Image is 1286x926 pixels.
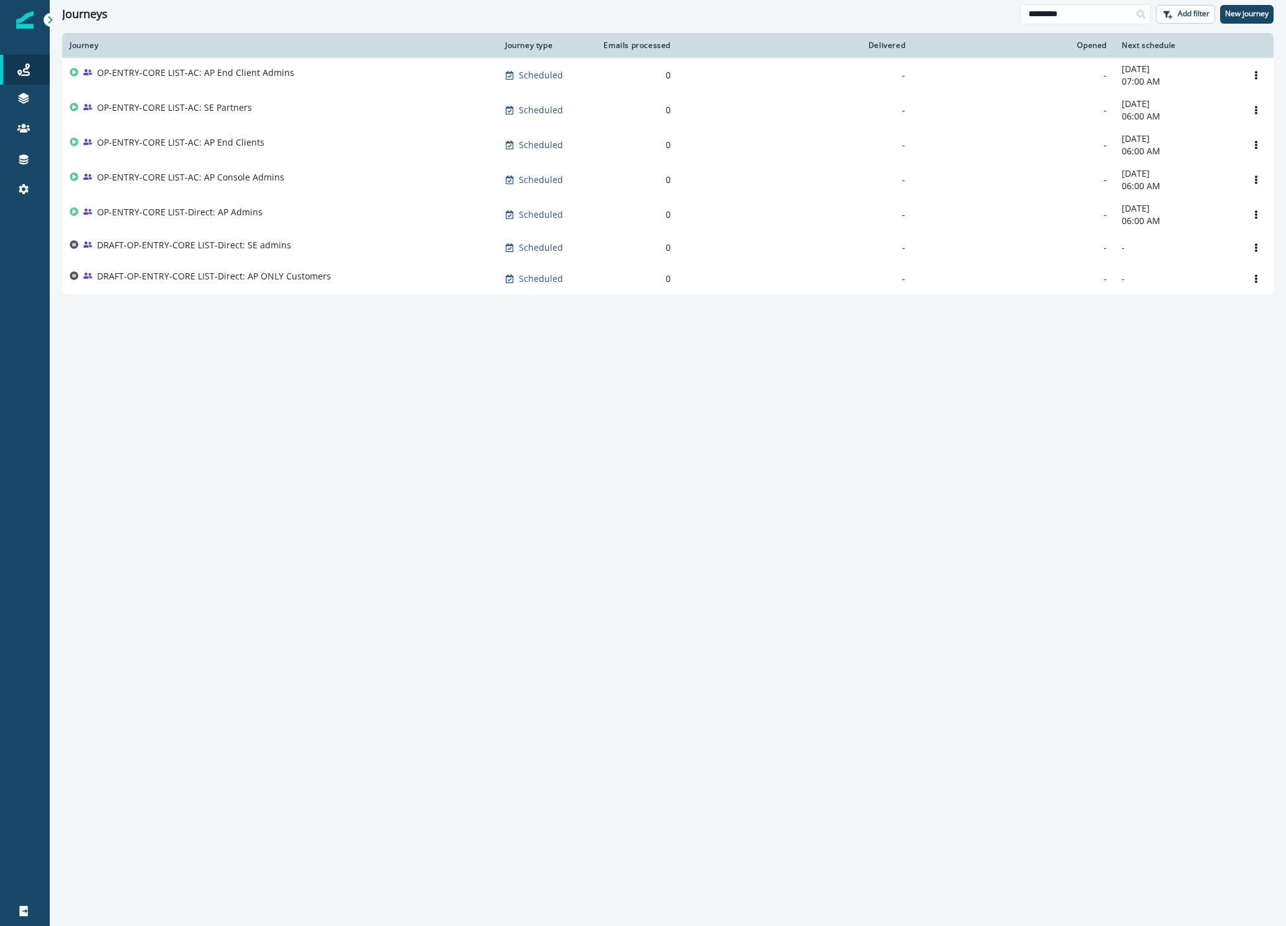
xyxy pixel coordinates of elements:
img: Inflection [16,11,34,29]
div: 0 [599,208,671,221]
div: Delivered [686,40,905,50]
p: Scheduled [519,139,563,151]
button: Options [1246,269,1266,288]
p: Scheduled [519,69,563,82]
p: OP-ENTRY-CORE LIST-Direct: AP Admins [97,206,263,218]
p: [DATE] [1122,133,1231,145]
div: 0 [599,139,671,151]
div: - [686,208,905,221]
p: - [1122,273,1231,285]
a: OP-ENTRY-CORE LIST-Direct: AP AdminsScheduled0--[DATE]06:00 AMOptions [62,197,1274,232]
p: DRAFT-OP-ENTRY-CORE LIST-Direct: SE admins [97,239,291,251]
div: - [686,139,905,151]
button: Options [1246,101,1266,119]
div: - [920,241,1107,254]
button: Options [1246,238,1266,257]
button: Options [1246,171,1266,189]
p: [DATE] [1122,98,1231,110]
div: - [686,104,905,116]
div: - [920,174,1107,186]
a: DRAFT-OP-ENTRY-CORE LIST-Direct: AP ONLY CustomersScheduled0---Options [62,263,1274,294]
p: 06:00 AM [1122,180,1231,192]
a: OP-ENTRY-CORE LIST-AC: AP End Client AdminsScheduled0--[DATE]07:00 AMOptions [62,58,1274,93]
p: New journey [1225,9,1269,18]
p: DRAFT-OP-ENTRY-CORE LIST-Direct: AP ONLY Customers [97,270,331,283]
p: [DATE] [1122,63,1231,75]
button: New journey [1220,5,1274,24]
p: OP-ENTRY-CORE LIST-AC: SE Partners [97,101,252,114]
p: 07:00 AM [1122,75,1231,88]
div: 0 [599,174,671,186]
button: Add filter [1156,5,1215,24]
p: OP-ENTRY-CORE LIST-AC: AP End Clients [97,136,264,149]
p: Scheduled [519,273,563,285]
div: Next schedule [1122,40,1231,50]
a: OP-ENTRY-CORE LIST-AC: AP Console AdminsScheduled0--[DATE]06:00 AMOptions [62,162,1274,197]
a: OP-ENTRY-CORE LIST-AC: SE PartnersScheduled0--[DATE]06:00 AMOptions [62,93,1274,128]
button: Options [1246,205,1266,224]
div: - [920,208,1107,221]
p: OP-ENTRY-CORE LIST-AC: AP End Client Admins [97,67,294,79]
p: [DATE] [1122,167,1231,180]
div: - [686,273,905,285]
p: [DATE] [1122,202,1231,215]
p: Add filter [1178,9,1209,18]
button: Options [1246,66,1266,85]
p: Scheduled [519,174,563,186]
div: Journey [70,40,490,50]
div: Emails processed [599,40,671,50]
p: - [1122,241,1231,254]
p: 06:00 AM [1122,215,1231,227]
div: - [686,174,905,186]
div: - [686,69,905,82]
p: OP-ENTRY-CORE LIST-AC: AP Console Admins [97,171,284,184]
p: Scheduled [519,104,563,116]
div: - [920,139,1107,151]
div: 0 [599,241,671,254]
p: 06:00 AM [1122,110,1231,123]
div: - [920,69,1107,82]
div: - [686,241,905,254]
div: Opened [920,40,1107,50]
button: Options [1246,136,1266,154]
div: 0 [599,104,671,116]
p: Scheduled [519,208,563,221]
p: Scheduled [519,241,563,254]
div: Journey type [505,40,584,50]
a: OP-ENTRY-CORE LIST-AC: AP End ClientsScheduled0--[DATE]06:00 AMOptions [62,128,1274,162]
div: - [920,273,1107,285]
div: 0 [599,69,671,82]
h1: Journeys [62,7,108,21]
p: 06:00 AM [1122,145,1231,157]
div: 0 [599,273,671,285]
a: DRAFT-OP-ENTRY-CORE LIST-Direct: SE adminsScheduled0---Options [62,232,1274,263]
div: - [920,104,1107,116]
